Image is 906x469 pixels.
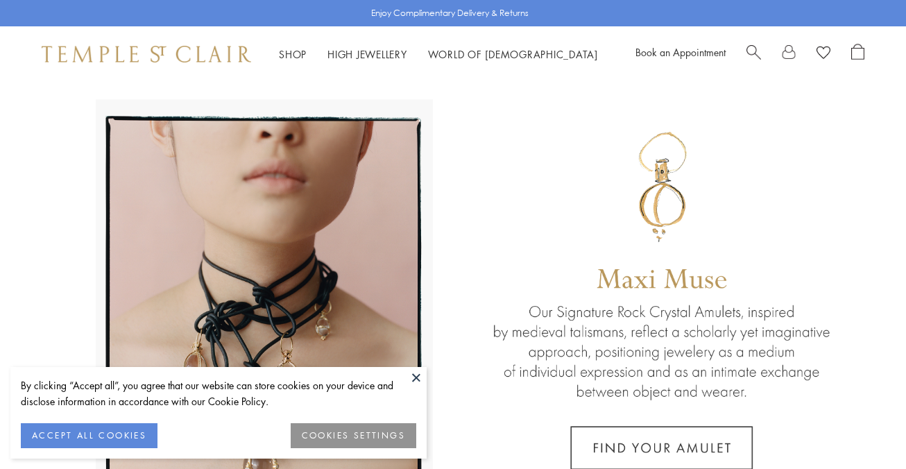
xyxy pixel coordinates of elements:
a: World of [DEMOGRAPHIC_DATA]World of [DEMOGRAPHIC_DATA] [428,47,598,61]
img: Temple St. Clair [42,46,251,62]
a: ShopShop [279,47,307,61]
a: High JewelleryHigh Jewellery [327,47,407,61]
a: Search [746,44,761,65]
a: Open Shopping Bag [851,44,864,65]
nav: Main navigation [279,46,598,63]
a: Book an Appointment [635,45,726,59]
button: ACCEPT ALL COOKIES [21,423,157,448]
iframe: Gorgias live chat messenger [837,404,892,455]
a: View Wishlist [817,44,830,65]
p: Enjoy Complimentary Delivery & Returns [371,6,529,20]
button: COOKIES SETTINGS [291,423,416,448]
div: By clicking “Accept all”, you agree that our website can store cookies on your device and disclos... [21,377,416,409]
